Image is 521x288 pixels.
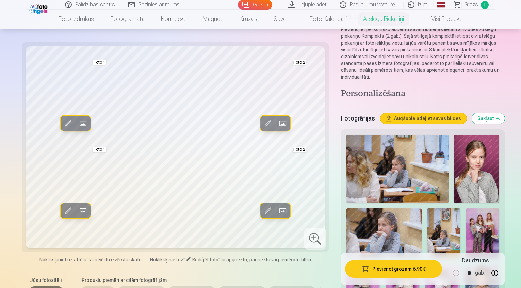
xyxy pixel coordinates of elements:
[341,114,375,123] h5: Fotogrāfijas
[355,10,412,29] a: Atslēgu piekariņi
[79,277,321,284] h6: Produktu piemēri ar citām fotogrāfijām
[102,10,153,29] a: Fotogrāmata
[472,113,505,124] button: Sakļaut
[39,256,142,263] span: Noklikšķiniet uz attēla, lai atvērtu izvērstu skatu
[231,10,265,29] a: Krūzes
[475,265,485,281] div: gab.
[345,260,442,278] button: Pievienot grozam:6,90 €
[265,10,302,29] a: Suvenīri
[302,10,355,29] a: Foto kalendāri
[29,3,49,14] img: /fa1
[341,26,505,80] p: Pievienojiet personisku akcentu savām ikdienas lietām ar Modes Atslēgu piekariņu Komplekts (2 gab...
[462,257,489,265] h5: Daudzums
[464,1,478,9] span: Grozs
[380,113,467,124] button: Augšupielādējiet savas bildes
[341,89,505,99] h4: Personalizēšana
[412,10,471,29] a: Visi produkti
[150,257,183,262] span: Noklikšķiniet uz
[183,257,185,262] span: "
[221,257,311,262] span: lai apgrieztu, pagrieztu vai piemērotu filtru
[30,277,63,284] h6: Jūsu fotoattēli
[50,10,102,29] a: Foto izdrukas
[192,257,218,262] span: Rediģēt foto
[218,257,221,262] span: "
[195,10,231,29] a: Magnēti
[481,1,489,9] span: 1
[153,10,195,29] a: Komplekti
